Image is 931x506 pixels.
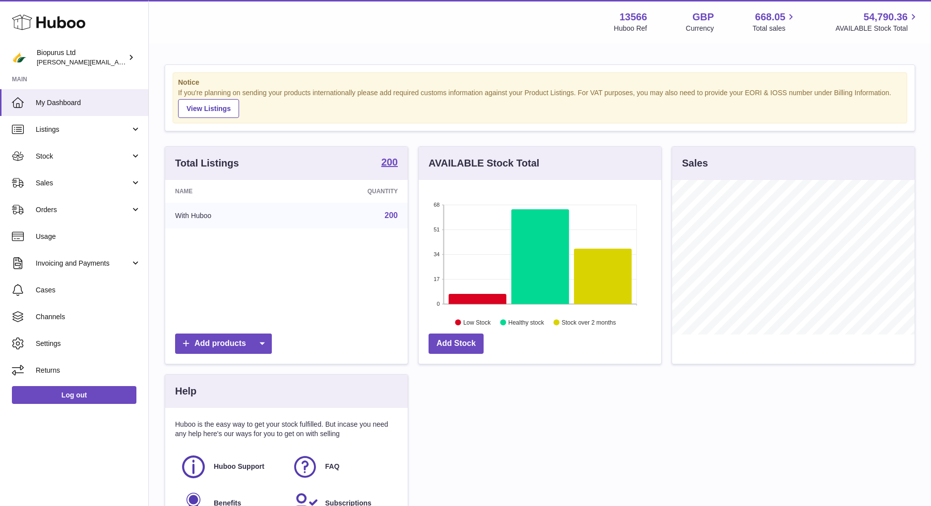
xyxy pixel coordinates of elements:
span: Cases [36,285,141,295]
a: Add Stock [429,334,484,354]
span: Invoicing and Payments [36,259,130,268]
text: Healthy stock [508,319,545,326]
text: 17 [434,276,439,282]
h3: Total Listings [175,157,239,170]
div: If you're planning on sending your products internationally please add required customs informati... [178,88,902,118]
text: Stock over 2 months [561,319,616,326]
strong: 13566 [620,10,647,24]
span: Listings [36,125,130,134]
text: Low Stock [463,319,491,326]
td: With Huboo [165,203,293,228]
span: FAQ [325,462,340,471]
p: Huboo is the easy way to get your stock fulfilled. But incase you need any help here's our ways f... [175,420,398,439]
strong: GBP [692,10,714,24]
span: Usage [36,232,141,241]
a: View Listings [178,99,239,118]
text: 0 [436,301,439,307]
text: 34 [434,251,439,257]
a: Huboo Support [180,453,282,480]
span: AVAILABLE Stock Total [835,24,919,33]
span: My Dashboard [36,98,141,108]
span: Total sales [752,24,797,33]
a: 200 [384,211,398,220]
text: 51 [434,226,439,232]
h3: Sales [682,157,708,170]
span: Channels [36,312,141,322]
img: peter@biopurus.co.uk [12,50,27,65]
strong: Notice [178,78,902,87]
div: Biopurus Ltd [37,48,126,67]
h3: Help [175,385,196,398]
strong: 200 [381,157,398,167]
div: Huboo Ref [614,24,647,33]
a: 54,790.36 AVAILABLE Stock Total [835,10,919,33]
span: [PERSON_NAME][EMAIL_ADDRESS][DOMAIN_NAME] [37,58,199,66]
span: Stock [36,152,130,161]
span: Sales [36,178,130,188]
span: Settings [36,339,141,348]
a: Log out [12,386,136,404]
span: Orders [36,205,130,215]
span: Returns [36,366,141,375]
a: 200 [381,157,398,169]
h3: AVAILABLE Stock Total [429,157,539,170]
th: Quantity [293,180,408,203]
a: FAQ [292,453,393,480]
text: 68 [434,202,439,208]
th: Name [165,180,293,203]
div: Currency [686,24,714,33]
span: 54,790.36 [864,10,908,24]
a: 668.05 Total sales [752,10,797,33]
span: Huboo Support [214,462,264,471]
span: 668.05 [755,10,785,24]
a: Add products [175,334,272,354]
